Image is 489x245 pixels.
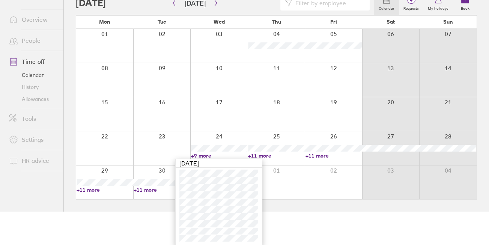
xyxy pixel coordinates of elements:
span: Sun [443,19,453,25]
a: +11 more [134,186,190,193]
span: Thu [272,19,281,25]
a: Settings [3,132,63,147]
span: Wed [214,19,225,25]
label: My holidays [423,4,453,11]
a: History [3,81,63,93]
label: Calendar [374,4,399,11]
a: +11 more [248,152,304,159]
a: Allowances [3,93,63,105]
a: Tools [3,111,63,126]
a: +9 more [191,152,247,159]
span: Mon [99,19,110,25]
a: +11 more [305,152,362,159]
label: Requests [399,4,423,11]
a: Time off [3,54,63,69]
div: [DATE] [176,159,262,168]
span: Fri [330,19,337,25]
span: Sat [387,19,395,25]
a: Overview [3,12,63,27]
label: Book [456,4,474,11]
a: HR advice [3,153,63,168]
a: People [3,33,63,48]
span: Tue [158,19,166,25]
a: Calendar [3,69,63,81]
a: +11 more [77,186,133,193]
